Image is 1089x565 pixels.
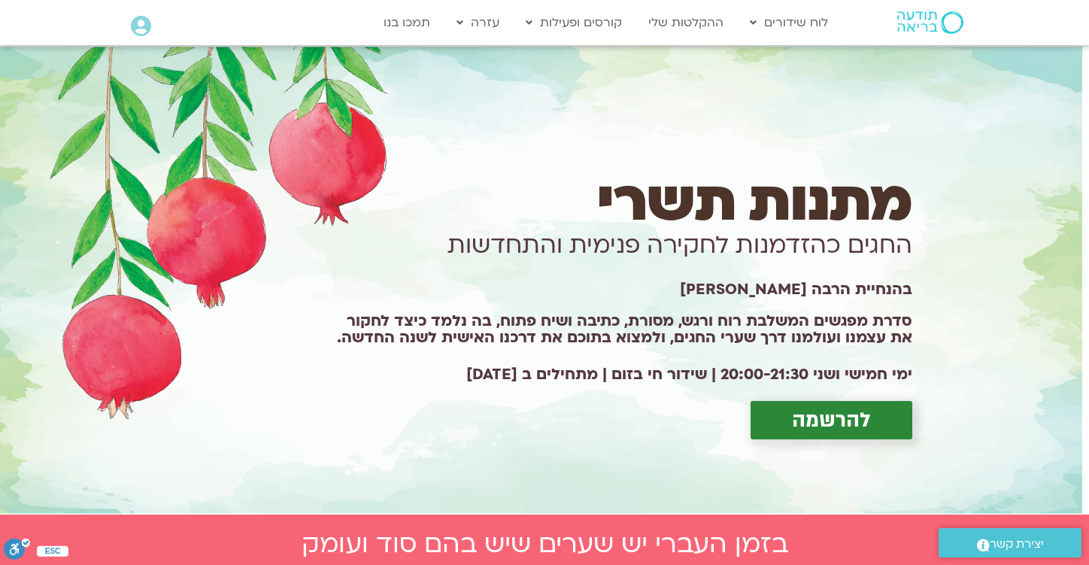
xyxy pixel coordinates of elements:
a: קורסים ופעילות [518,8,629,37]
h2: בזמן העברי יש שערים שיש בהם סוד ועומק [123,530,966,559]
span: יצירת קשר [990,534,1044,554]
span: להרשמה [792,409,871,432]
a: תמכו בנו [376,8,438,37]
h1: סדרת מפגשים המשלבת רוח ורגש, מסורת, כתיבה ושיח פתוח, בה נלמד כיצד לחקור את עצמנו ועולמנו דרך שערי... [323,313,913,346]
a: להרשמה [751,401,912,439]
h1: בהנחיית הרבה [PERSON_NAME] [323,287,913,293]
a: לוח שידורים [742,8,836,37]
h1: החגים כהזדמנות לחקירה פנימית והתחדשות [323,224,913,266]
h2: ימי חמישי ושני 20:00-21:30 | שידור חי בזום | מתחילים ב [DATE] [323,366,913,383]
img: תודעה בריאה [897,11,963,34]
a: יצירת קשר [939,528,1081,557]
a: עזרה [449,8,507,37]
a: ההקלטות שלי [641,8,731,37]
h1: מתנות תשרי [323,181,913,223]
